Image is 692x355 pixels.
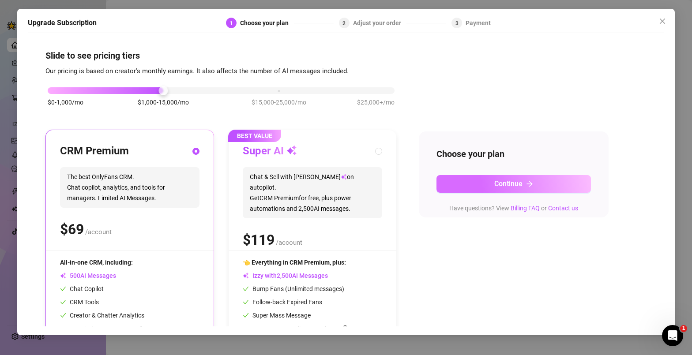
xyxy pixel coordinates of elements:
span: $ [243,232,275,248]
div: Payment [466,18,491,28]
span: arrow-right [526,180,533,187]
div: Choose your plan [240,18,294,28]
span: Creator & Chatter Analytics [60,312,144,319]
span: Close [655,18,669,25]
a: Billing FAQ [511,205,540,212]
span: $ [60,221,84,238]
span: Izzy with AI Messages [243,272,328,279]
span: $25,000+/mo [357,97,395,107]
span: Permission Management for teams [60,325,166,332]
span: check [243,312,249,318]
span: The best OnlyFans CRM. Chat copilot, analytics, and tools for managers. Limited AI Messages. [60,167,199,208]
span: Chat & Sell with [PERSON_NAME] on autopilot. Get CRM Premium for free, plus power automations and... [243,167,382,218]
span: Continue [494,179,523,188]
span: Super Mass Message [243,312,311,319]
span: 3 [455,20,459,26]
iframe: Intercom live chat [662,325,683,346]
span: check [243,286,249,292]
span: BEST VALUE [228,130,281,142]
span: /account [85,228,112,236]
span: Our pricing is based on creator's monthly earnings. It also affects the number of AI messages inc... [45,67,349,75]
span: AI Messages [60,272,116,279]
h4: Choose your plan [436,148,591,160]
span: check [60,325,66,332]
span: $0-1,000/mo [48,97,83,107]
span: check [60,299,66,305]
span: 👈 Everything in CRM Premium, plus: [243,259,346,266]
h3: Super AI [243,144,297,158]
span: Follow-back Expired Fans [243,299,322,306]
span: Bump Fans (Unlimited messages) [243,285,344,292]
span: CRM Tools [60,299,99,306]
span: check [60,312,66,318]
span: /account [276,239,302,247]
div: Adjust your order [353,18,406,28]
span: 2 [342,20,346,26]
span: $1,000-15,000/mo [138,97,189,107]
span: 1 [680,325,687,332]
span: Chat Copilot [60,285,104,292]
span: check [60,286,66,292]
span: 1 [230,20,233,26]
span: check [243,299,249,305]
span: info-circle [342,325,348,332]
h3: CRM Premium [60,144,129,158]
a: Contact us [548,205,578,212]
button: Continuearrow-right [436,175,591,193]
span: Have questions? View or [449,205,578,212]
h4: Slide to see pricing tiers [45,49,647,62]
span: All-in-one CRM, including: [60,259,133,266]
button: Close [655,14,669,28]
span: AI Messages at discounted rate [252,325,348,332]
span: close [659,18,666,25]
h5: Upgrade Subscription [28,18,97,28]
span: check [243,325,249,332]
span: $15,000-25,000/mo [252,97,306,107]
